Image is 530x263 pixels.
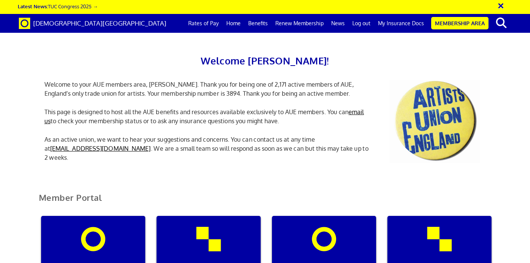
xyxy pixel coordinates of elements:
[349,14,374,33] a: Log out
[13,14,172,33] a: Brand [DEMOGRAPHIC_DATA][GEOGRAPHIC_DATA]
[490,15,513,31] button: search
[184,14,223,33] a: Rates of Pay
[33,19,166,27] span: [DEMOGRAPHIC_DATA][GEOGRAPHIC_DATA]
[33,193,497,211] h2: Member Portal
[39,135,378,162] p: As an active union, we want to hear your suggestions and concerns. You can contact us at any time...
[327,14,349,33] a: News
[374,14,428,33] a: My Insurance Docs
[39,107,378,125] p: This page is designed to host all the AUE benefits and resources available exclusively to AUE mem...
[272,14,327,33] a: Renew Membership
[45,108,364,125] a: email us
[223,14,244,33] a: Home
[431,17,489,29] a: Membership Area
[50,145,151,152] a: [EMAIL_ADDRESS][DOMAIN_NAME]
[39,80,378,98] p: Welcome to your AUE members area, [PERSON_NAME]. Thank you for being one of 2,171 active members ...
[244,14,272,33] a: Benefits
[39,53,492,69] h2: Welcome [PERSON_NAME]!
[18,3,98,9] a: Latest News:TUC Congress 2025 →
[18,3,48,9] strong: Latest News:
